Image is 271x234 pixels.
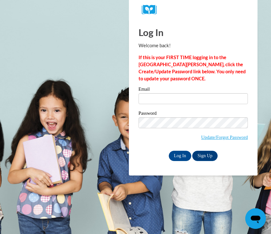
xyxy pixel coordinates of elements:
img: Logo brand [142,5,161,15]
p: Welcome back! [139,42,248,49]
a: Update/Forgot Password [201,135,248,140]
h1: Log In [139,26,248,39]
a: COX Campus [142,5,245,15]
iframe: Button to launch messaging window [245,208,266,229]
label: Password [139,111,248,117]
input: Log In [169,151,191,161]
label: Email [139,87,248,93]
a: Sign Up [192,151,217,161]
strong: If this is your FIRST TIME logging in to the [GEOGRAPHIC_DATA][PERSON_NAME], click the Create/Upd... [139,55,246,81]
